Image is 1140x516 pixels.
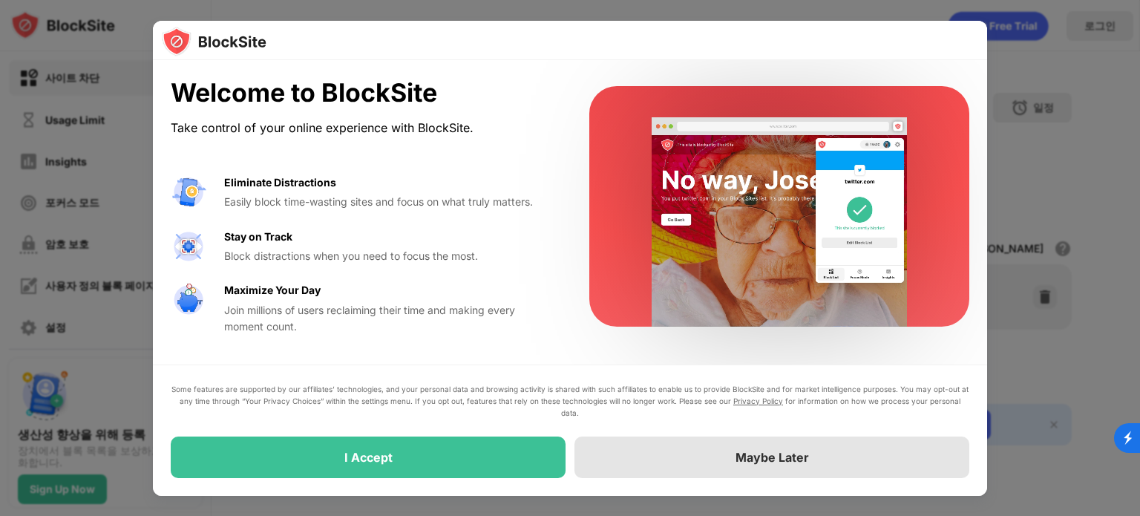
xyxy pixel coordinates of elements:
div: Easily block time-wasting sites and focus on what truly matters. [224,194,554,210]
div: Some features are supported by our affiliates’ technologies, and your personal data and browsing ... [171,383,969,419]
img: value-focus.svg [171,229,206,264]
img: logo-blocksite.svg [162,27,266,56]
div: Join millions of users reclaiming their time and making every moment count. [224,302,554,336]
a: Privacy Policy [733,396,783,405]
div: Block distractions when you need to focus the most. [224,248,554,264]
img: value-safe-time.svg [171,282,206,318]
div: Welcome to BlockSite [171,78,554,108]
img: value-avoid-distractions.svg [171,174,206,210]
div: I Accept [344,450,393,465]
div: Take control of your online experience with BlockSite. [171,117,554,139]
div: Maximize Your Day [224,282,321,298]
div: Maybe Later [736,450,809,465]
div: Stay on Track [224,229,292,245]
div: Eliminate Distractions [224,174,336,191]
